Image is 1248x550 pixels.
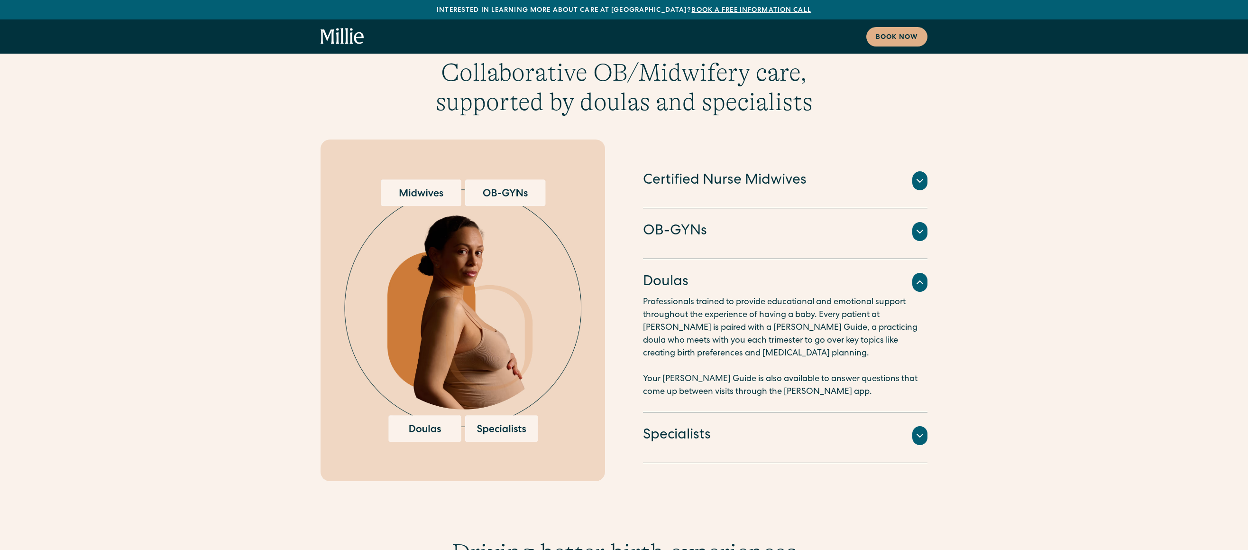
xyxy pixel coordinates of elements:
[691,7,811,14] a: Book a free information call
[643,296,927,399] p: Professionals trained to provide educational and emotional support throughout the experience of h...
[866,27,927,47] a: Book now
[876,33,918,43] div: Book now
[433,58,815,117] h3: Collaborative OB/Midwifery care, supported by doulas and specialists
[321,28,364,45] a: home
[643,272,688,292] h4: Doulas
[344,179,581,441] img: Pregnant woman surrounded by options for maternity care providers, including midwives, OB-GYNs, d...
[643,222,707,242] h4: OB-GYNs
[643,171,807,191] h4: Certified Nurse Midwives
[643,426,711,446] h4: Specialists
